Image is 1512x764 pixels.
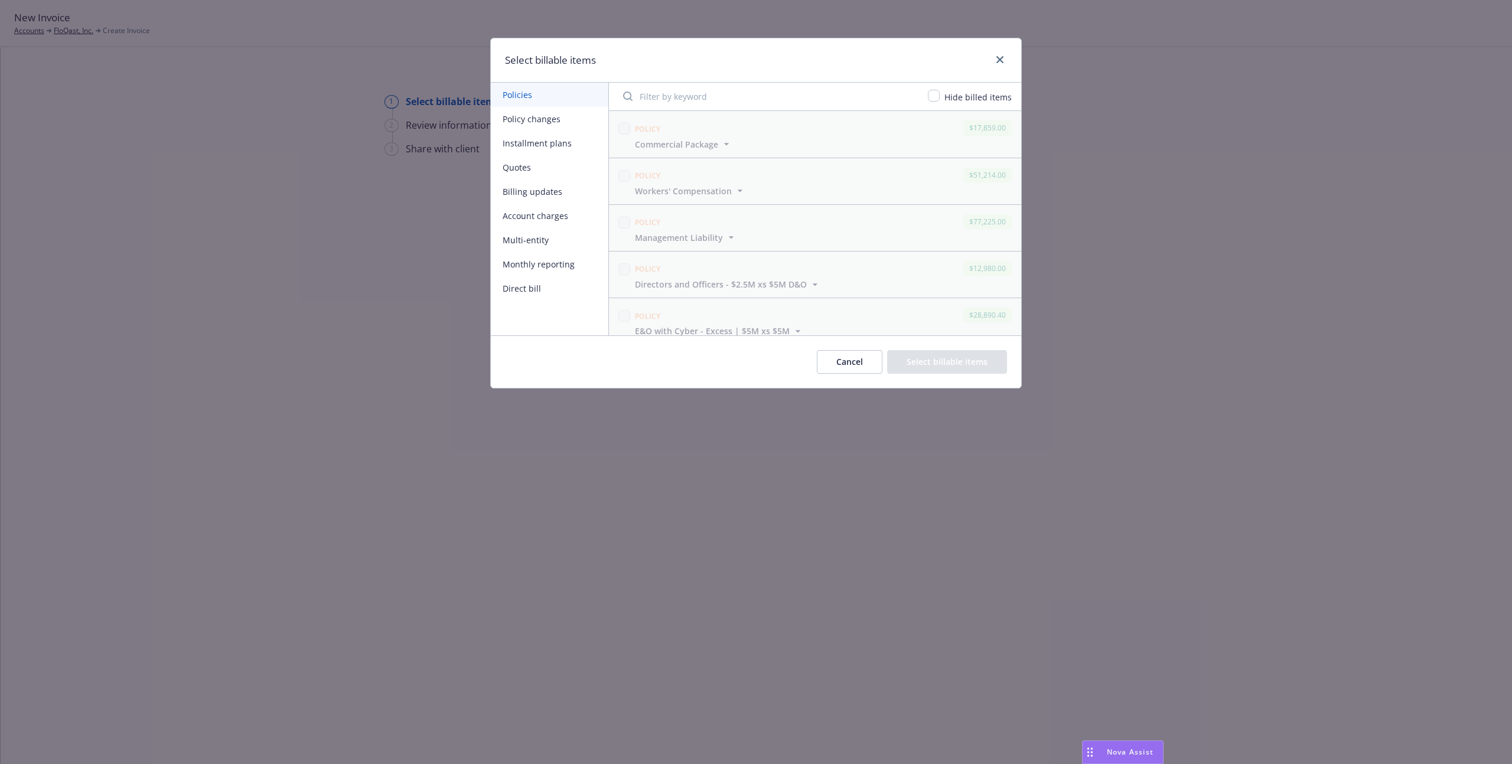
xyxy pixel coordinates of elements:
[491,131,608,155] button: Installment plans
[635,264,661,274] span: Policy
[491,228,608,252] button: Multi-entity
[635,124,661,134] span: Policy
[491,107,608,131] button: Policy changes
[635,278,821,290] button: Directors and Officers - $2.5M xs $5M D&O
[609,158,1021,204] span: Policy$51,214.00Workers' Compensation
[609,205,1021,251] span: Policy$77,225.00Management Liability
[635,231,723,244] span: Management Liability
[491,252,608,276] button: Monthly reporting
[963,261,1012,276] div: $12,980.00
[963,168,1012,182] div: $51,214.00
[505,53,596,68] h1: Select billable items
[1107,747,1153,757] span: Nova Assist
[993,53,1007,67] a: close
[635,138,718,151] span: Commercial Package
[635,325,790,337] span: E&O with Cyber - Excess | $5M xs $5M
[635,278,807,290] span: Directors and Officers - $2.5M xs $5M D&O
[635,217,661,227] span: Policy
[491,204,608,228] button: Account charges
[963,308,1012,322] div: $28,890.40
[1082,740,1164,764] button: Nova Assist
[635,311,661,321] span: Policy
[635,171,661,181] span: Policy
[609,111,1021,157] span: Policy$17,859.00Commercial Package
[635,231,737,244] button: Management Liability
[609,252,1021,298] span: Policy$12,980.00Directors and Officers - $2.5M xs $5M D&O
[491,179,608,204] button: Billing updates
[635,325,804,337] button: E&O with Cyber - Excess | $5M xs $5M
[491,276,608,301] button: Direct bill
[944,92,1012,103] span: Hide billed items
[616,84,921,108] input: Filter by keyword
[1083,741,1097,763] div: Drag to move
[491,83,608,107] button: Policies
[635,185,746,197] button: Workers' Compensation
[817,350,882,374] button: Cancel
[963,120,1012,135] div: $17,859.00
[635,138,732,151] button: Commercial Package
[963,214,1012,229] div: $77,225.00
[609,298,1021,344] span: Policy$28,890.40E&O with Cyber - Excess | $5M xs $5M
[491,155,608,179] button: Quotes
[635,185,732,197] span: Workers' Compensation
